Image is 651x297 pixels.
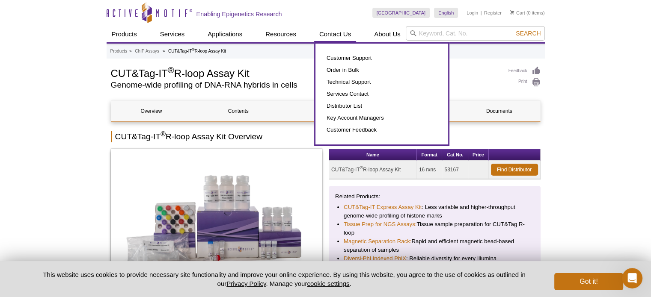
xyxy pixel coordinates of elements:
th: Price [468,149,488,161]
th: Cat No. [442,149,468,161]
a: Applications [202,26,247,42]
sup: ® [192,47,195,52]
a: ChIP Assays [135,47,159,55]
a: Contact Us [314,26,356,42]
a: About Us [369,26,406,42]
a: Find Distributor [491,164,538,176]
h2: CUT&Tag-IT R-loop Assay Kit Overview [111,131,541,142]
th: Format [417,149,443,161]
a: Products [107,26,142,42]
input: Keyword, Cat. No. [406,26,545,41]
a: Resources [260,26,301,42]
li: | [481,8,482,18]
button: Got it! [554,273,623,290]
a: Customer Support [324,52,440,64]
a: CUT&Tag-IT Express Assay Kit [344,203,422,212]
li: Rapid and efficient magnetic bead-based separation of samples [344,237,526,254]
img: CUT&Tag-IT<sup>®</sup> R-loop Assay Kit [111,149,323,290]
li: : Less variable and higher-throughput genome-wide profiling of histone marks [344,203,526,220]
a: Customer Feedback [324,124,440,136]
li: » [129,49,132,53]
a: Data [285,101,366,121]
h1: CUT&Tag-IT R-loop Assay Kit [111,66,500,79]
a: Tissue Prep for NGS Assays: [344,220,416,229]
li: » [163,49,165,53]
a: Distributor List [324,100,440,112]
a: Services Contact [324,88,440,100]
h2: Genome-wide profiling of DNA-RNA hybrids in cells [111,81,500,89]
sup: ® [360,165,363,170]
p: Related Products: [335,192,534,201]
a: Diversi-Phi Indexed PhiX [344,254,406,263]
a: Documents [459,101,539,121]
td: CUT&Tag-IT R-loop Assay Kit [329,161,417,179]
a: Products [110,47,127,55]
li: Tissue sample preparation for CUT&Tag R-loop [344,220,526,237]
sup: ® [161,130,166,138]
li: CUT&Tag-IT R-loop Assay Kit [168,49,226,53]
td: 16 rxns [417,161,443,179]
a: Privacy Policy [226,280,266,287]
th: Name [329,149,417,161]
a: Magnetic Separation Rack: [344,237,411,246]
li: : Reliable diversity for every Illumina sequencing run [344,254,526,271]
button: Search [513,29,543,37]
a: [GEOGRAPHIC_DATA] [372,8,430,18]
sup: ® [168,65,174,75]
img: Your Cart [510,10,514,15]
a: Feedback [508,66,541,76]
iframe: Intercom live chat [622,268,642,288]
a: Technical Support [324,76,440,88]
button: cookie settings [307,280,349,287]
a: Contents [198,101,279,121]
a: Cart [510,10,525,16]
p: This website uses cookies to provide necessary site functionality and improve your online experie... [28,270,541,288]
h2: Enabling Epigenetics Research [196,10,282,18]
a: Key Account Managers [324,112,440,124]
a: Print [508,78,541,87]
li: (0 items) [510,8,545,18]
td: 53167 [442,161,468,179]
a: Login [467,10,478,16]
a: Register [484,10,502,16]
a: Overview [111,101,192,121]
a: Services [155,26,190,42]
a: English [434,8,458,18]
span: Search [516,30,541,37]
a: Order in Bulk [324,64,440,76]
